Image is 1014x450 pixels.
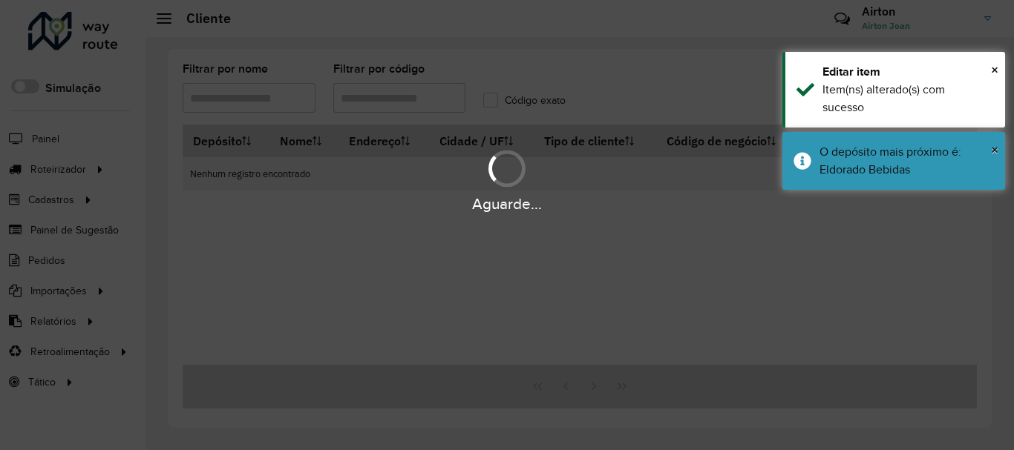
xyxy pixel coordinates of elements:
[822,63,994,81] div: Editar item
[991,59,998,81] button: Close
[991,62,998,78] span: ×
[991,139,998,161] button: Close
[991,142,998,158] span: ×
[822,81,994,116] div: Item(ns) alterado(s) com sucesso
[820,143,994,179] div: O depósito mais próximo é: Eldorado Bebidas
